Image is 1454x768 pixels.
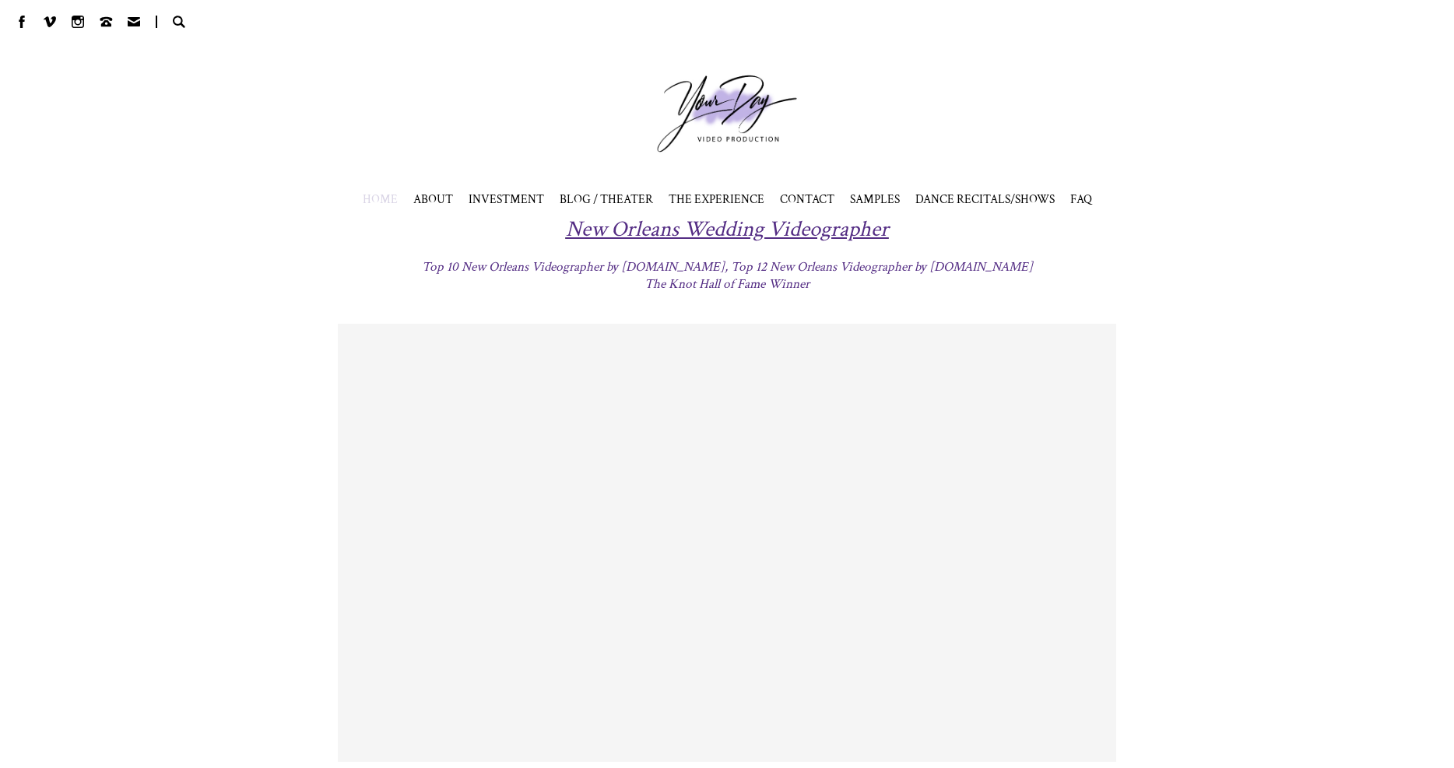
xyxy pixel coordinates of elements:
[422,258,1033,275] span: Top 10 New Orleans Videographer by [DOMAIN_NAME], Top 12 New Orleans Videographer by [DOMAIN_NAME]
[669,191,764,207] a: THE EXPERIENCE
[560,191,653,207] a: BLOG / THEATER
[566,215,889,244] span: New Orleans Wedding Videographer
[363,191,398,207] a: HOME
[780,191,834,207] a: CONTACT
[469,191,544,207] a: INVESTMENT
[644,275,810,293] span: The Knot Hall of Fame Winner
[850,191,900,207] span: SAMPLES
[1070,191,1092,207] a: FAQ
[634,51,820,176] a: Your Day Production Logo
[915,191,1055,207] span: DANCE RECITALS/SHOWS
[413,191,453,207] a: ABOUT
